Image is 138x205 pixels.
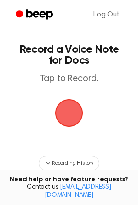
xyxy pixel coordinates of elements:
a: Beep [9,6,61,24]
a: Log Out [84,4,129,26]
h1: Record a Voice Note for Docs [17,44,121,66]
img: Beep Logo [55,99,83,127]
button: Recording History [39,156,99,171]
a: [EMAIL_ADDRESS][DOMAIN_NAME] [45,184,111,199]
span: Recording History [52,159,93,167]
span: Contact us [6,183,132,200]
p: Tap to Record. [17,73,121,85]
